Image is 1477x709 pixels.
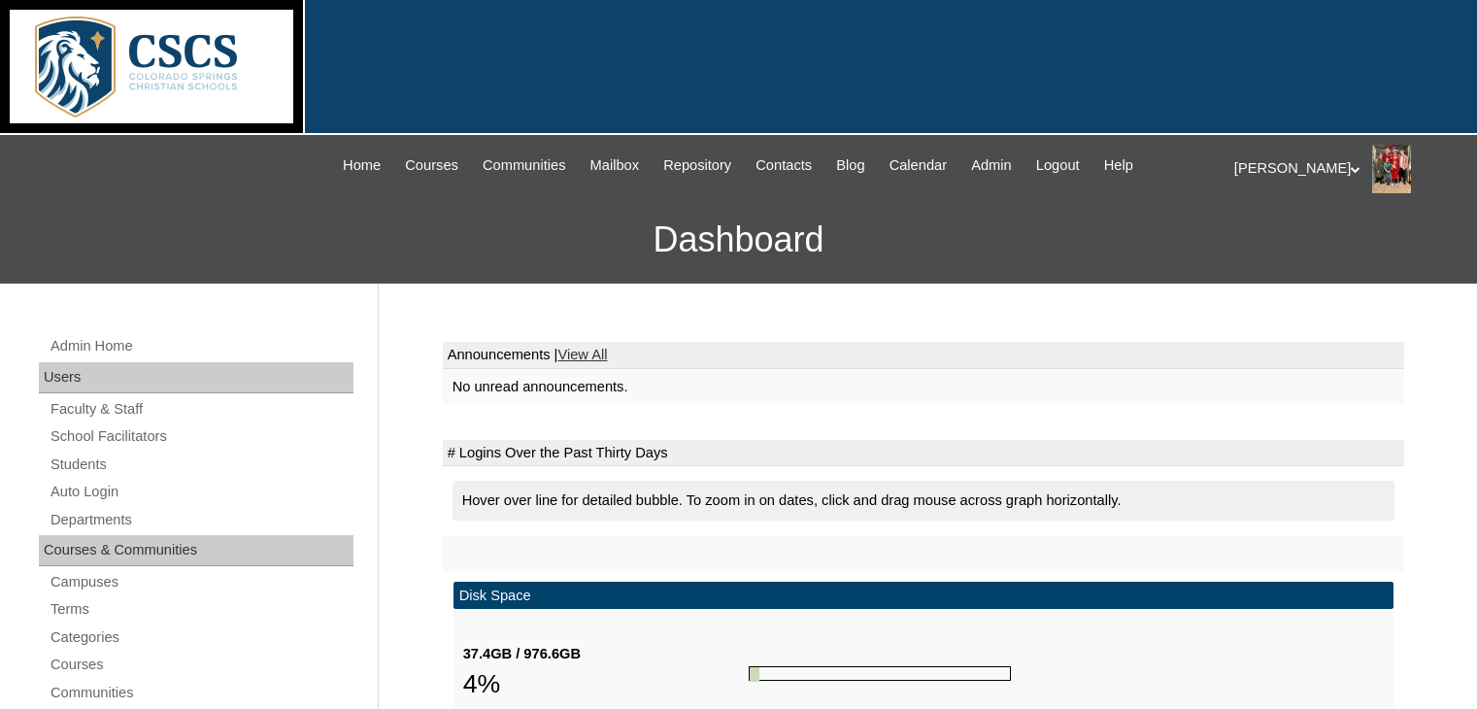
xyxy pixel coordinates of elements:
td: No unread announcements. [443,369,1404,405]
a: School Facilitators [49,424,353,449]
span: Communities [483,154,566,177]
a: Calendar [880,154,957,177]
a: Terms [49,597,353,622]
a: Communities [49,681,353,705]
a: Contacts [746,154,822,177]
span: Contacts [755,154,812,177]
a: Departments [49,508,353,532]
div: [PERSON_NAME] [1234,145,1458,193]
span: Logout [1036,154,1080,177]
a: Faculty & Staff [49,397,353,422]
td: # Logins Over the Past Thirty Days [443,440,1404,467]
a: Admin Home [49,334,353,358]
a: Courses [395,154,468,177]
h3: Dashboard [10,196,1467,284]
a: Courses [49,653,353,677]
span: Mailbox [590,154,640,177]
a: Communities [473,154,576,177]
span: Help [1104,154,1133,177]
a: Blog [826,154,874,177]
a: Home [333,154,390,177]
a: Mailbox [581,154,650,177]
div: Users [39,362,353,393]
a: Auto Login [49,480,353,504]
span: Courses [405,154,458,177]
div: 37.4GB / 976.6GB [463,644,749,664]
a: Admin [961,154,1022,177]
img: Stephanie Phillips [1372,145,1411,193]
a: View All [557,347,607,362]
span: Blog [836,154,864,177]
img: logo-white.png [10,10,293,123]
a: Logout [1026,154,1090,177]
div: Hover over line for detailed bubble. To zoom in on dates, click and drag mouse across graph horiz... [453,481,1394,521]
a: Campuses [49,570,353,594]
td: Announcements | [443,342,1404,369]
div: 4% [463,664,749,703]
a: Repository [654,154,741,177]
td: Disk Space [453,582,1393,610]
span: Admin [971,154,1012,177]
span: Repository [663,154,731,177]
a: Help [1094,154,1143,177]
a: Categories [49,625,353,650]
div: Courses & Communities [39,535,353,566]
span: Calendar [890,154,947,177]
a: Students [49,453,353,477]
span: Home [343,154,381,177]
